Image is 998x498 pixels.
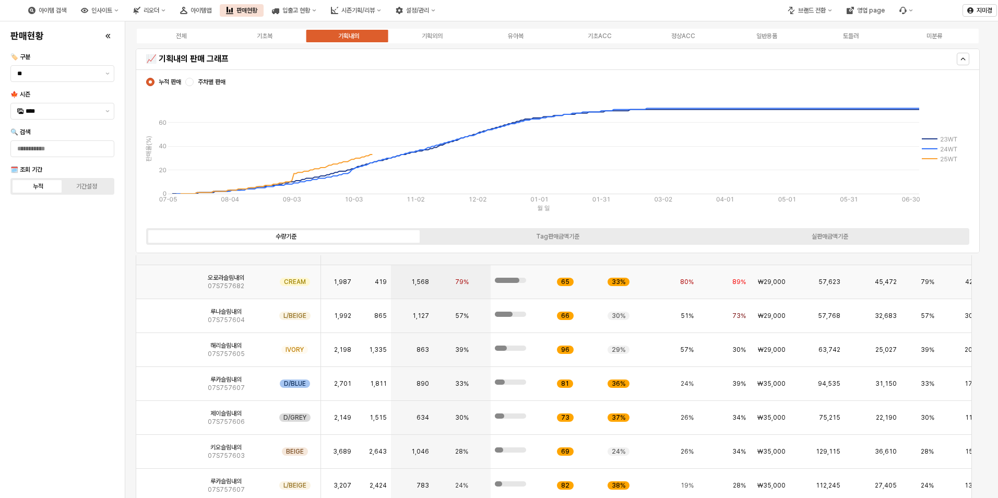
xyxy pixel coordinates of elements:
span: CREAM [284,278,306,286]
div: 누적 [33,183,43,190]
span: ₩35,000 [757,380,786,388]
button: 시즌기획/리뷰 [325,4,387,17]
div: 토들러 [843,32,859,40]
span: 152% [965,447,982,456]
span: 36% [612,380,625,388]
span: 51% [681,312,694,320]
span: 07S757604 [208,316,245,324]
div: 시즌기획/리뷰 [341,7,375,14]
span: 🍁 시즌 [10,91,30,98]
span: 1,568 [411,278,429,286]
span: 누적 판매 [159,78,181,86]
span: 1,127 [412,312,429,320]
span: 26% [681,447,694,456]
div: 아이템맵 [191,7,211,14]
span: 30% [612,312,625,320]
button: 설정/관리 [389,4,442,17]
span: 2,198 [334,346,351,354]
button: Hide [957,53,969,65]
div: 인사이트 [75,4,125,17]
span: 179% [965,380,982,388]
label: 수량기준 [150,232,422,241]
label: 정상ACC [641,31,725,41]
button: 제안 사항 표시 [101,66,114,81]
span: 24% [455,481,468,490]
span: 루카슬림내의 [210,375,242,384]
span: 57,623 [818,278,840,286]
span: D/GREY [283,413,306,422]
span: L/BEIGE [283,312,306,320]
label: 기획외의 [390,31,474,41]
div: 브랜드 전환 [798,7,826,14]
label: 기초복 [223,31,306,41]
span: 79% [921,278,934,286]
span: 80% [680,278,694,286]
span: 81 [561,380,569,388]
div: 기획내의 [338,32,359,40]
span: 19% [681,481,694,490]
span: 오로라슬림내의 [208,274,244,282]
span: 30% [455,413,469,422]
span: D/BLUE [284,380,306,388]
span: 783 [417,481,429,490]
label: 기획내의 [307,31,390,41]
span: 루나슬림내의 [210,307,242,316]
button: 판매현황 [220,4,264,17]
span: 32,683 [875,312,897,320]
span: IVORY [286,346,304,354]
h5: 📈 기획내의 판매 그래프 [146,54,762,64]
div: 아이템 검색 [22,4,73,17]
span: 1,811 [370,380,387,388]
span: 45,472 [875,278,897,286]
span: 73% [732,312,746,320]
button: 브랜드 전환 [781,4,838,17]
span: 키오슬림내의 [210,443,242,452]
span: 07S757607 [208,485,245,494]
div: 영업 page [857,7,885,14]
div: 정상ACC [671,32,695,40]
span: 07S757682 [208,282,244,290]
span: 75,215 [819,413,840,422]
span: 🏷️ 구분 [10,53,30,61]
span: 73 [561,413,569,422]
div: 리오더 [127,4,172,17]
span: 1,515 [370,413,387,422]
span: 34% [732,447,746,456]
span: ₩29,000 [758,278,786,286]
span: 130% [965,481,982,490]
button: 아이템맵 [174,4,218,17]
div: Menu item 6 [893,4,919,17]
span: 865 [374,312,387,320]
span: 65 [561,278,569,286]
span: 28% [455,447,468,456]
span: 57% [921,312,934,320]
label: 기간설정 [63,182,111,191]
label: 실판매금액기준 [694,232,966,241]
span: BEIGE [286,447,304,456]
span: 28% [733,481,746,490]
span: 1,046 [411,447,429,456]
div: 기초복 [257,32,272,40]
span: 422% [965,278,982,286]
span: 33% [455,380,469,388]
span: ₩35,000 [757,413,786,422]
span: 24% [681,380,694,388]
span: 37% [612,413,625,422]
div: 리오더 [144,7,159,14]
span: 634 [417,413,429,422]
label: 미분류 [893,31,976,41]
span: 30% [732,346,746,354]
span: 36,610 [875,447,897,456]
span: 07S757607 [208,384,245,392]
span: ₩35,000 [757,481,786,490]
div: 입출고 현황 [282,7,310,14]
span: 129,115 [816,447,840,456]
button: 입출고 현황 [266,4,323,17]
div: 기간설정 [76,183,97,190]
button: 제안 사항 표시 [101,103,114,119]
